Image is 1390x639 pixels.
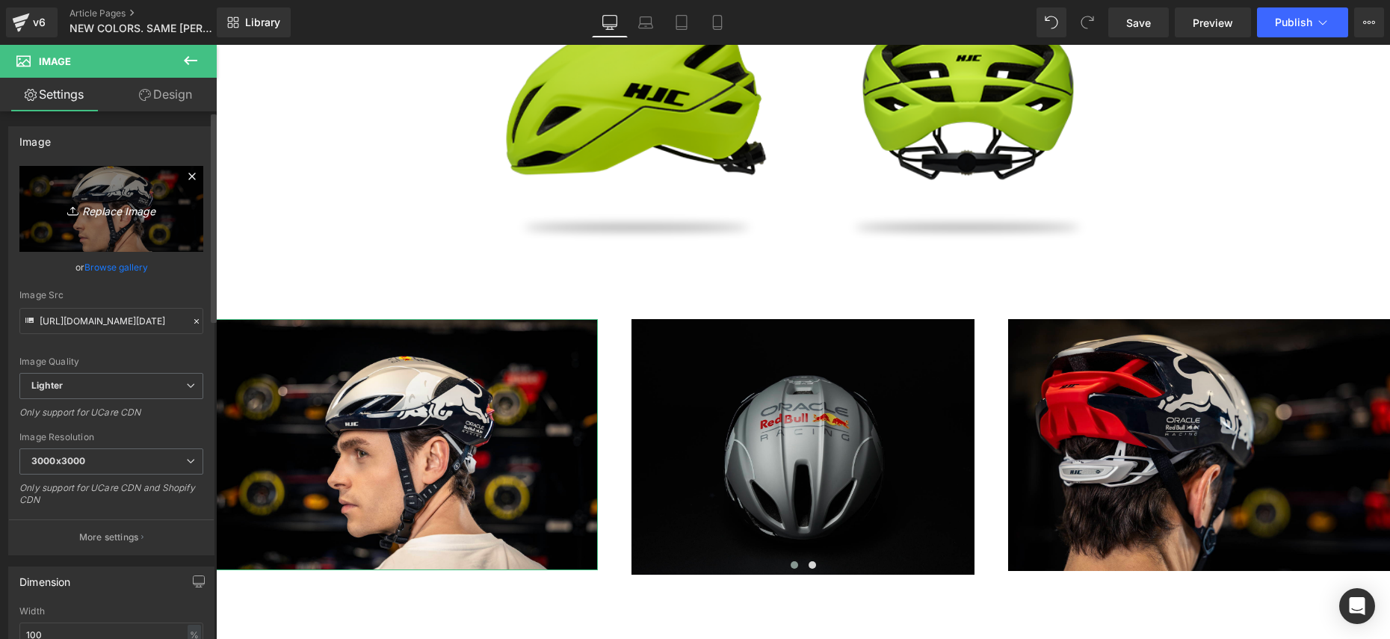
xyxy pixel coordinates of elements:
a: Laptop [628,7,664,37]
div: Open Intercom Messenger [1339,588,1375,624]
a: Tablet [664,7,699,37]
button: Undo [1037,7,1066,37]
a: New Library [217,7,291,37]
a: v6 [6,7,58,37]
button: More [1354,7,1384,37]
a: Preview [1175,7,1251,37]
span: Save [1126,15,1151,31]
a: Design [111,78,220,111]
div: Width [19,606,203,617]
a: Desktop [592,7,628,37]
span: Library [245,16,280,29]
button: More settings [9,519,214,555]
div: Image Src [19,290,203,300]
input: Link [19,308,203,334]
span: Publish [1275,16,1312,28]
a: Browse gallery [84,254,148,280]
a: Article Pages [69,7,241,19]
span: Preview [1193,15,1233,31]
span: Image [39,55,71,67]
b: 3000x3000 [31,455,85,466]
div: Dimension [19,567,71,588]
div: or [19,259,203,275]
div: Image [19,127,51,148]
i: Replace Image [52,200,171,218]
div: Image Quality [19,356,203,367]
div: Image Resolution [19,432,203,442]
button: Publish [1257,7,1348,37]
div: Only support for UCare CDN [19,407,203,428]
div: Only support for UCare CDN and Shopify CDN [19,482,203,516]
div: v6 [30,13,49,32]
p: More settings [79,531,139,544]
button: Redo [1072,7,1102,37]
b: Lighter [31,380,63,391]
a: Mobile [699,7,735,37]
span: NEW COLORS. SAME [PERSON_NAME]. [69,22,213,34]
